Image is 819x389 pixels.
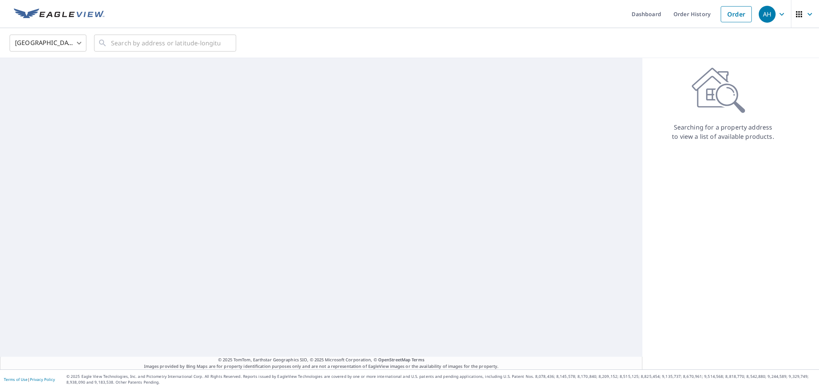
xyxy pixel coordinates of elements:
p: Searching for a property address to view a list of available products. [672,123,774,141]
span: © 2025 TomTom, Earthstar Geographics SIO, © 2025 Microsoft Corporation, © [218,357,424,363]
a: Terms [412,357,424,362]
p: © 2025 Eagle View Technologies, Inc. and Pictometry International Corp. All Rights Reserved. Repo... [66,374,815,385]
div: AH [759,6,776,23]
a: OpenStreetMap [378,357,410,362]
div: [GEOGRAPHIC_DATA] [10,32,86,54]
img: EV Logo [14,8,104,20]
a: Terms of Use [4,377,28,382]
a: Privacy Policy [30,377,55,382]
p: | [4,377,55,382]
input: Search by address or latitude-longitude [111,32,220,54]
a: Order [721,6,752,22]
